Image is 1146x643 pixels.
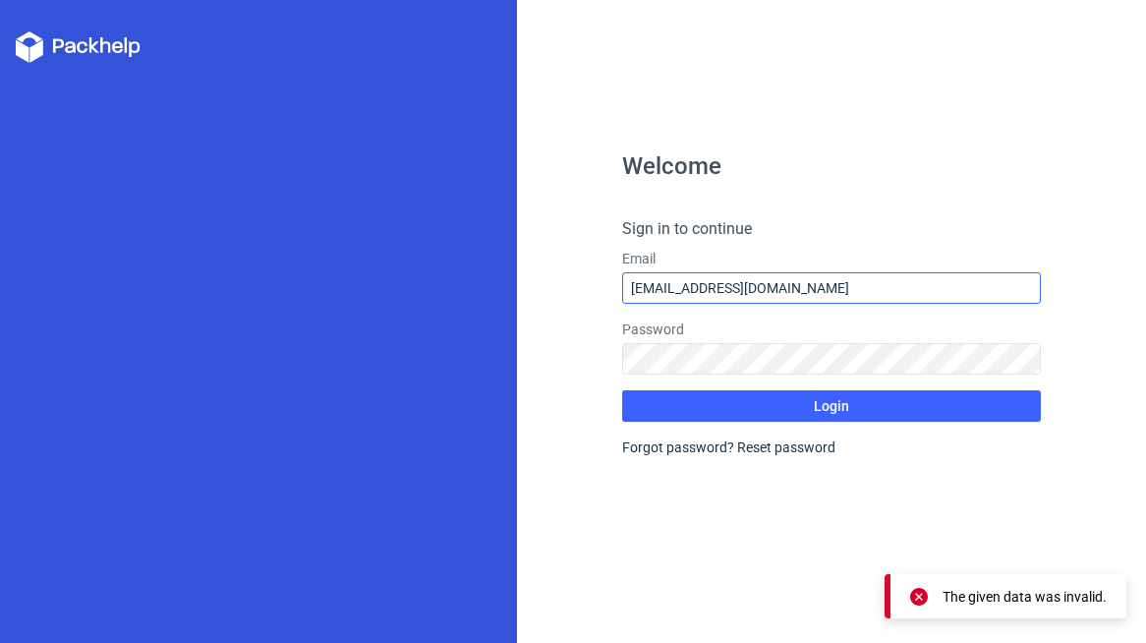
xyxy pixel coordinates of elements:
[622,154,1042,178] h1: Welcome
[814,399,849,413] span: Login
[622,438,1042,457] div: Forgot password?
[737,439,835,455] a: Reset password
[622,390,1042,422] button: Login
[622,320,1042,339] label: Password
[943,587,1107,607] div: The given data was invalid.
[622,249,1042,268] label: Email
[622,217,1042,241] h4: Sign in to continue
